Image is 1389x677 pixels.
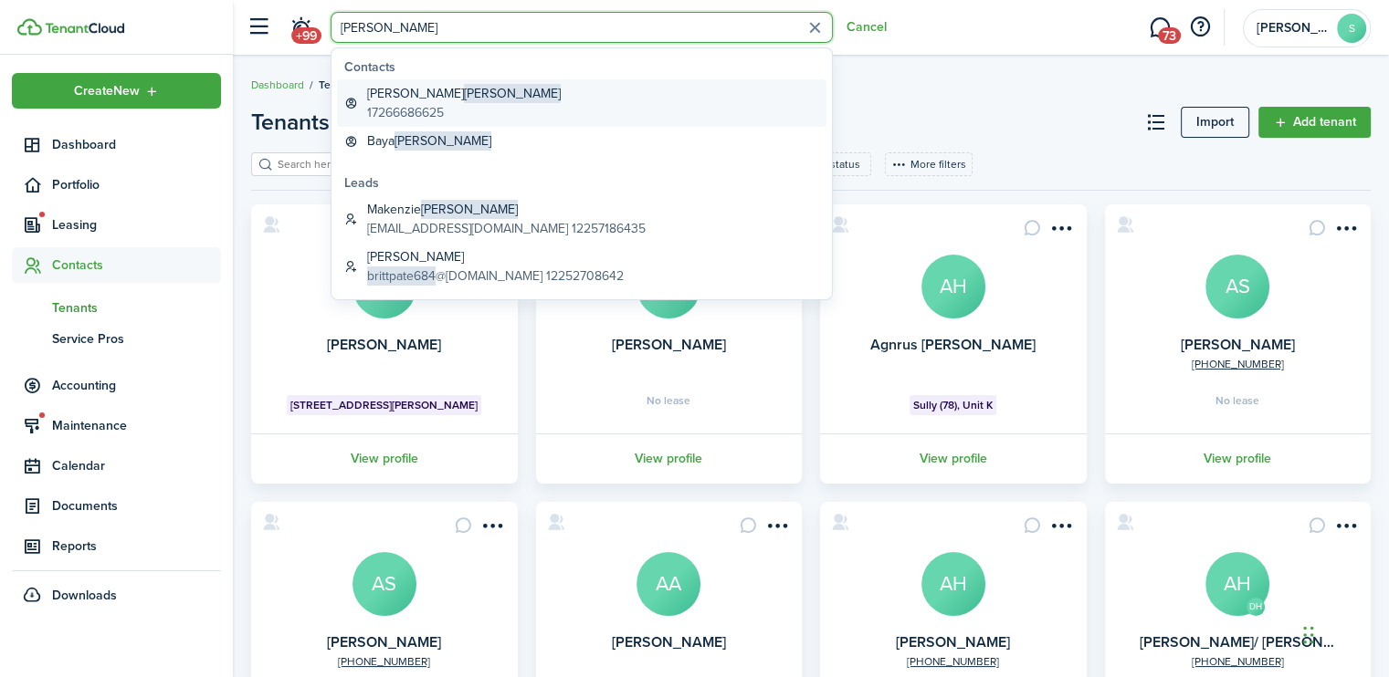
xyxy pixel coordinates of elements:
button: Open sidebar [241,10,276,45]
span: Maintenance [52,416,221,435]
button: Open menu [1047,219,1076,244]
a: [PHONE_NUMBER] [907,653,999,670]
a: AH [921,255,985,318]
a: [PERSON_NAME] [896,631,1010,652]
a: AS [353,552,416,616]
span: Portfolio [52,175,221,194]
span: Reports [52,536,221,556]
a: [PERSON_NAME] [612,631,726,652]
a: [PERSON_NAME]/ [PERSON_NAME] [1140,631,1376,652]
a: [PERSON_NAME] [612,334,726,355]
span: Tenants [319,77,358,93]
button: More filters [885,152,973,176]
button: Open menu [251,106,358,139]
global-search-item-description: @[DOMAIN_NAME] 12252708642 [367,266,624,286]
span: No lease [647,395,690,406]
global-search-item-title: Makenzie [367,200,646,219]
a: [PERSON_NAME] [1181,334,1295,355]
span: [PERSON_NAME] [421,200,518,219]
span: Service Pros [52,329,221,349]
span: Accounting [52,376,221,395]
a: Makenzie[PERSON_NAME][EMAIL_ADDRESS][DOMAIN_NAME] 12257186435 [337,195,826,243]
span: Calendar [52,456,221,475]
a: View profile [533,433,805,484]
span: Tenants [52,298,221,318]
a: [PHONE_NUMBER] [1192,356,1284,372]
div: Drag [1303,608,1314,662]
button: Open menu [1331,516,1360,541]
span: Tenants [251,106,330,139]
avatar-text: DH [1247,598,1265,616]
img: TenantCloud [17,18,42,36]
button: Open menu [478,516,507,541]
iframe: Chat Widget [1298,589,1389,677]
a: Tenants [12,292,221,323]
span: [STREET_ADDRESS][PERSON_NAME] [290,397,478,413]
span: Leasing [52,215,221,234]
a: Add tenant [1258,107,1371,138]
a: AH [921,552,985,616]
input: Search here... [273,156,434,173]
a: [PHONE_NUMBER] [338,653,430,670]
button: Clear search [801,14,829,42]
a: AS [1205,255,1269,318]
span: 73 [1158,27,1181,44]
global-search-list-title: Contacts [344,57,826,77]
button: Cancel [847,20,887,35]
span: Documents [52,496,221,516]
a: AA [637,552,700,616]
span: Sully (78), Unit K [913,397,993,413]
a: Import [1181,107,1249,138]
button: Open menu [1331,219,1360,244]
a: [PERSON_NAME]brittpate684@[DOMAIN_NAME] 12252708642 [337,243,826,290]
span: [PERSON_NAME] [395,131,491,151]
button: Tenants [251,106,358,139]
img: TenantCloud [45,23,124,34]
input: Search for anything... [331,12,833,43]
a: Agnrus [PERSON_NAME] [870,334,1036,355]
span: No lease [1215,395,1259,406]
button: Open resource center [1184,12,1215,43]
span: Contacts [52,255,221,275]
a: Dashboard [12,127,221,162]
a: Notifications [283,5,318,51]
global-search-item-title: [PERSON_NAME] [367,84,561,103]
global-search-item-description: [EMAIL_ADDRESS][DOMAIN_NAME] 12257186435 [367,219,646,238]
button: Open menu [1047,516,1076,541]
a: View profile [1102,433,1374,484]
a: [PERSON_NAME] [327,334,441,355]
a: Baya[PERSON_NAME] [337,127,826,155]
global-search-item-title: Baya [367,131,491,151]
span: +99 [291,27,321,44]
span: [PERSON_NAME] [464,84,561,103]
global-search-item-title: [PERSON_NAME] [367,247,624,266]
a: Messaging [1142,5,1177,51]
a: [PERSON_NAME][PERSON_NAME]17266686625 [337,79,826,127]
span: Steve [1257,22,1330,35]
button: Open menu [762,516,791,541]
a: Dashboard [251,77,304,93]
avatar-text: S [1337,14,1366,43]
a: [PERSON_NAME] [327,631,441,652]
a: View profile [248,433,521,484]
span: Dashboard [52,135,221,154]
a: Service Pros [12,323,221,354]
a: View profile [817,433,1089,484]
a: Reports [12,528,221,564]
span: Downloads [52,586,117,605]
button: Open menu [12,73,221,109]
span: Create New [74,85,140,98]
global-search-item-description: 17266686625 [367,103,561,122]
global-search-list-title: Leads [344,173,826,193]
span: brittpate684 [367,266,436,286]
a: [PHONE_NUMBER] [1192,653,1284,670]
a: AH [1205,552,1269,616]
